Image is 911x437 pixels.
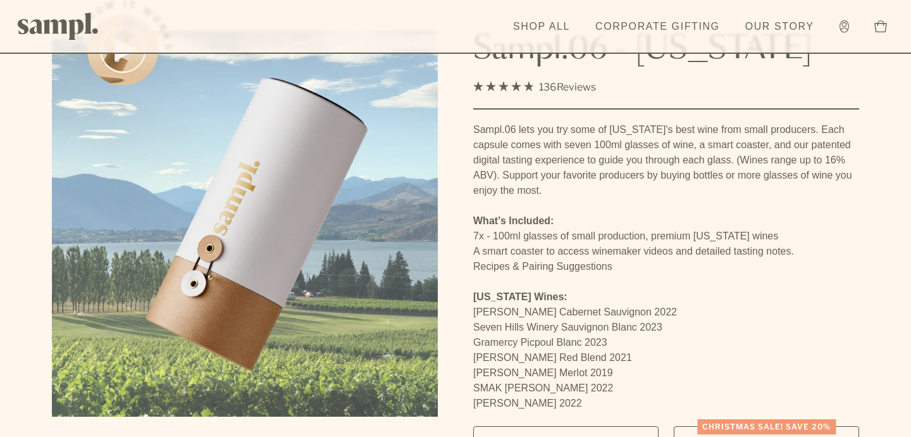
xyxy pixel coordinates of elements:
[557,81,596,93] span: Reviews
[697,419,836,434] div: Christmas SALE! Save 20%
[473,215,554,226] strong: What’s Included:
[473,305,859,411] p: [PERSON_NAME] Cabernet Sauvignon 2022 Seven Hills Winery Sauvignon Blanc 2023 Gramercy Picpoul Bl...
[473,291,567,302] strong: [US_STATE] Wines:
[473,244,859,259] li: A smart coaster to access winemaker videos and detailed tasting notes.
[473,259,859,274] li: Recipes & Pairing Suggestions
[539,81,557,93] span: 136
[507,13,576,41] a: Shop All
[18,13,99,40] img: Sampl logo
[52,30,438,417] img: Sampl.06 - Washington
[589,13,726,41] a: Corporate Gifting
[473,229,859,244] li: 7x - 100ml glasses of small production, premium [US_STATE] wines
[473,79,596,96] div: 136Reviews
[473,122,859,198] p: Sampl.06 lets you try some of [US_STATE]'s best wine from small producers. Each capsule comes wit...
[739,13,821,41] a: Our Story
